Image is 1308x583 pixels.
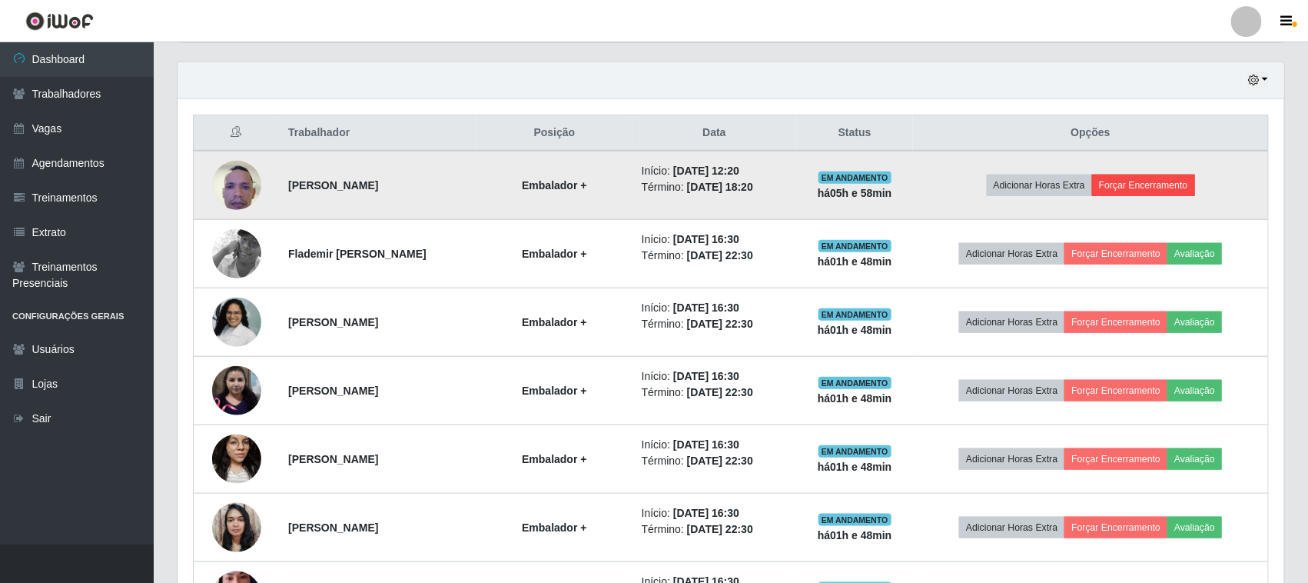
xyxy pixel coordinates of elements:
li: Término: [642,385,788,401]
strong: há 01 h e 48 min [818,392,892,405]
span: EM ANDAMENTO [818,514,891,526]
time: [DATE] 16:30 [673,301,739,314]
strong: [PERSON_NAME] [288,316,378,328]
time: [DATE] 22:30 [687,523,753,535]
button: Forçar Encerramento [1064,311,1167,333]
time: [DATE] 12:20 [673,165,739,177]
time: [DATE] 22:30 [687,455,753,467]
strong: Embalador + [522,179,586,192]
button: Forçar Encerramento [1064,448,1167,470]
button: Adicionar Horas Extra [959,243,1064,265]
button: Forçar Encerramento [1064,243,1167,265]
time: [DATE] 16:30 [673,370,739,382]
img: 1749852660115.jpeg [212,152,261,218]
li: Início: [642,163,788,179]
img: 1734175120781.jpeg [212,273,261,371]
time: [DATE] 16:30 [673,438,739,451]
strong: [PERSON_NAME] [288,453,378,465]
li: Início: [642,300,788,316]
th: Trabalhador [279,115,476,152]
strong: Flademir [PERSON_NAME] [288,248,427,260]
time: [DATE] 22:30 [687,249,753,262]
strong: há 01 h e 48 min [818,324,892,336]
span: EM ANDAMENTO [818,240,891,252]
li: Término: [642,179,788,195]
button: Adicionar Horas Extra [987,175,1092,196]
th: Status [796,115,913,152]
th: Opções [913,115,1268,152]
time: [DATE] 18:20 [687,181,753,193]
strong: há 05 h e 58 min [818,187,892,199]
li: Término: [642,316,788,332]
strong: [PERSON_NAME] [288,179,378,192]
span: EM ANDAMENTO [818,377,891,389]
button: Forçar Encerramento [1092,175,1195,196]
img: 1729691026588.jpeg [212,426,261,491]
li: Término: [642,453,788,469]
button: Avaliação [1167,243,1222,265]
button: Adicionar Horas Extra [959,311,1064,333]
button: Adicionar Horas Extra [959,517,1064,538]
li: Início: [642,232,788,248]
img: CoreUI Logo [25,12,94,31]
span: EM ANDAMENTO [818,308,891,321]
strong: Embalador + [522,248,586,260]
button: Forçar Encerramento [1064,380,1167,401]
img: 1677862473540.jpeg [212,210,261,298]
li: Início: [642,437,788,453]
button: Adicionar Horas Extra [959,380,1064,401]
th: Posição [476,115,632,152]
img: 1725571179961.jpeg [212,366,261,415]
button: Adicionar Horas Extra [959,448,1064,470]
strong: [PERSON_NAME] [288,521,378,534]
img: 1736008247371.jpeg [212,495,261,560]
strong: há 01 h e 48 min [818,255,892,268]
strong: Embalador + [522,521,586,534]
li: Início: [642,505,788,521]
time: [DATE] 16:30 [673,507,739,519]
strong: Embalador + [522,453,586,465]
time: [DATE] 22:30 [687,386,753,398]
time: [DATE] 16:30 [673,233,739,245]
span: EM ANDAMENTO [818,172,891,184]
strong: [PERSON_NAME] [288,385,378,397]
strong: há 01 h e 48 min [818,461,892,473]
strong: Embalador + [522,316,586,328]
button: Avaliação [1167,380,1222,401]
li: Término: [642,521,788,538]
time: [DATE] 22:30 [687,318,753,330]
span: EM ANDAMENTO [818,445,891,458]
button: Avaliação [1167,311,1222,333]
button: Avaliação [1167,517,1222,538]
strong: há 01 h e 48 min [818,529,892,541]
strong: Embalador + [522,385,586,397]
li: Término: [642,248,788,264]
button: Forçar Encerramento [1064,517,1167,538]
li: Início: [642,368,788,385]
button: Avaliação [1167,448,1222,470]
th: Data [632,115,797,152]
